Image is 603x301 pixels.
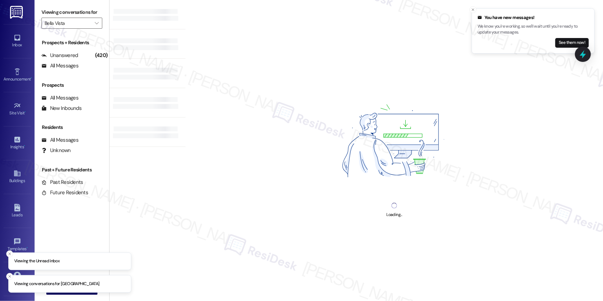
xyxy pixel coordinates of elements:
a: Site Visit • [3,100,31,119]
button: Close toast [470,6,477,13]
div: Loading... [387,211,402,218]
div: Unknown [41,147,71,154]
div: New Inbounds [41,105,82,112]
div: Past Residents [41,179,83,186]
span: • [31,76,32,81]
div: Residents [35,124,109,131]
div: Future Residents [41,189,88,196]
span: • [27,245,28,250]
div: Unanswered [41,52,78,59]
div: (420) [93,50,109,61]
div: All Messages [41,94,78,102]
div: All Messages [41,137,78,144]
a: Account [3,270,31,288]
a: Leads [3,202,31,220]
a: Templates • [3,236,31,254]
input: All communities [45,18,91,29]
button: Close toast [6,273,13,280]
button: See them now! [555,38,589,48]
a: Insights • [3,134,31,152]
p: Viewing conversations for [GEOGRAPHIC_DATA] [14,281,100,287]
div: Prospects + Residents [35,39,109,46]
img: ResiDesk Logo [10,6,24,19]
p: Viewing the Unread inbox [14,258,59,264]
div: You have new messages! [478,14,589,21]
div: Past + Future Residents [35,166,109,173]
button: Close toast [6,250,13,257]
a: Buildings [3,168,31,186]
a: Inbox [3,32,31,50]
span: • [24,143,25,148]
label: Viewing conversations for [41,7,102,18]
p: We know you're working, so we'll wait until you're ready to update your messages. [478,23,589,36]
div: All Messages [41,62,78,69]
i:  [95,20,98,26]
span: • [25,110,26,114]
div: Prospects [35,82,109,89]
